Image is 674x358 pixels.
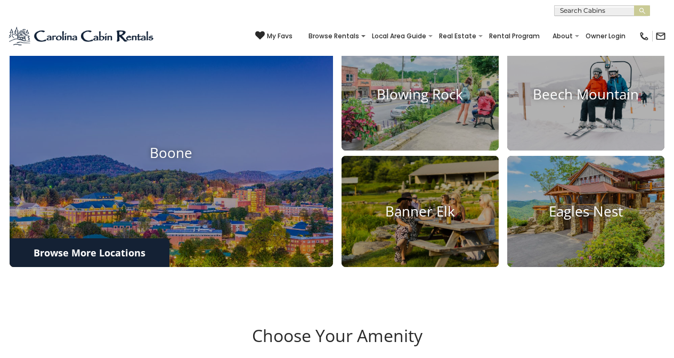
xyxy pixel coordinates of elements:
a: Eagles Nest [507,156,664,268]
img: phone-regular-black.png [639,31,649,41]
a: Rental Program [484,29,545,44]
a: My Favs [255,31,293,41]
span: My Favs [267,31,293,41]
h4: Eagles Nest [507,203,664,220]
h4: Banner Elk [342,203,499,220]
a: Owner Login [580,29,631,44]
h4: Boone [10,145,333,161]
a: Browse More Locations [10,238,169,267]
a: Real Estate [434,29,482,44]
a: Boone [10,39,333,268]
a: Local Area Guide [367,29,432,44]
img: mail-regular-black.png [655,31,666,41]
img: Blue-2.png [8,26,156,47]
a: About [547,29,578,44]
a: Browse Rentals [303,29,364,44]
a: Banner Elk [342,156,499,268]
h4: Beech Mountain [507,86,664,103]
h4: Blowing Rock [342,86,499,103]
a: Beech Mountain [507,39,664,151]
a: Blowing Rock [342,39,499,151]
